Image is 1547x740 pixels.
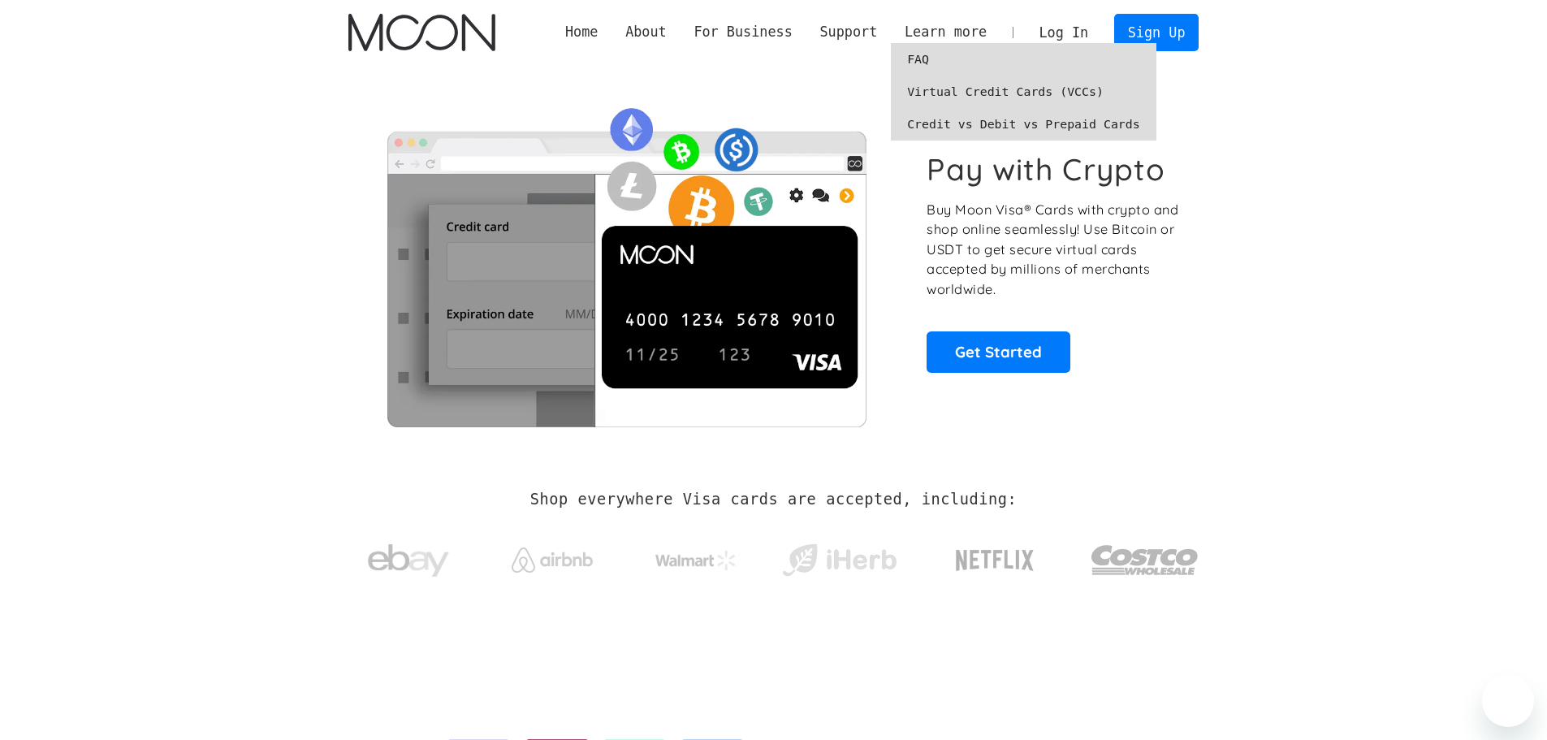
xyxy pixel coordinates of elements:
a: Sign Up [1114,14,1199,50]
div: Support [819,22,877,42]
div: Learn more [891,22,1000,42]
a: ebay [348,519,469,595]
div: About [611,22,680,42]
img: ebay [368,535,449,586]
a: Log In [1026,15,1102,50]
a: Get Started [927,331,1070,372]
p: Buy Moon Visa® Cards with crypto and shop online seamlessly! Use Bitcoin or USDT to get secure vi... [927,200,1181,300]
iframe: Button to launch messaging window [1482,675,1534,727]
a: iHerb [779,523,900,590]
a: Walmart [635,534,756,578]
div: For Business [694,22,792,42]
div: Learn more [905,22,987,42]
img: Moon Cards let you spend your crypto anywhere Visa is accepted. [348,97,905,426]
h1: Pay with Crypto [927,151,1165,188]
div: About [625,22,667,42]
nav: Learn more [891,43,1156,141]
a: Costco [1091,513,1199,599]
img: Netflix [954,540,1035,581]
a: Virtual Credit Cards (VCCs) [891,76,1156,108]
img: Airbnb [512,547,593,573]
a: FAQ [891,43,1156,76]
img: Moon Logo [348,14,495,51]
a: Netflix [923,524,1068,589]
a: Airbnb [491,531,612,581]
img: Walmart [655,551,737,570]
a: home [348,14,495,51]
div: Support [806,22,891,42]
img: iHerb [779,539,900,582]
a: Home [551,22,611,42]
div: For Business [681,22,806,42]
a: Credit vs Debit vs Prepaid Cards [891,108,1156,141]
img: Costco [1091,530,1199,591]
h2: Shop everywhere Visa cards are accepted, including: [530,491,1017,508]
